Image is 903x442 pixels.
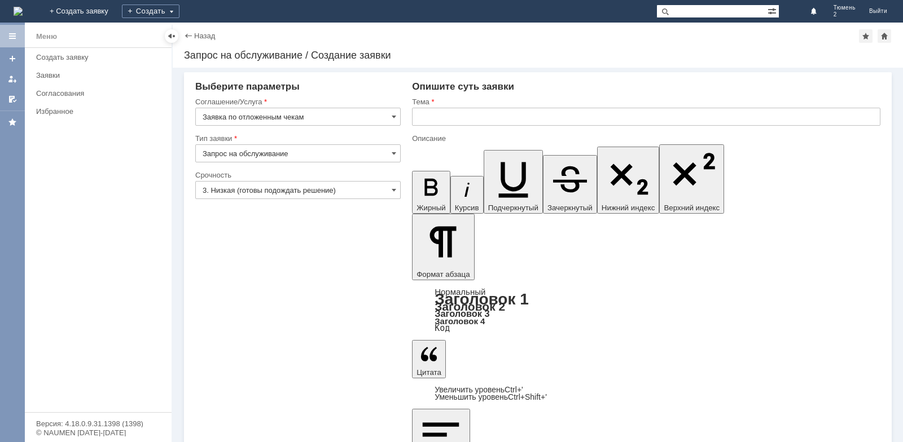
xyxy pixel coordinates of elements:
button: Цитата [412,340,446,378]
div: Формат абзаца [412,288,880,332]
span: Формат абзаца [417,270,470,279]
a: Заголовок 1 [435,290,529,308]
a: Decrease [435,392,547,401]
button: Подчеркнутый [484,150,543,214]
a: Код [435,323,450,333]
div: Тип заявки [195,135,398,142]
div: Скрыть меню [165,29,178,43]
div: Заявки [36,71,165,79]
button: Зачеркнутый [543,155,597,214]
div: Создать [122,5,179,18]
a: Согласования [32,85,169,102]
span: Зачеркнутый [547,204,593,212]
a: Increase [435,385,523,394]
div: Описание [412,135,878,142]
div: Избранное [36,107,152,116]
a: Заявки [32,67,169,84]
span: Нижний индекс [602,204,655,212]
span: Цитата [417,368,441,377]
img: logo [14,7,23,16]
button: Нижний индекс [597,147,660,214]
a: Создать заявку [3,50,21,68]
div: Срочность [195,171,398,179]
div: Тема [412,98,878,105]
span: Подчеркнутый [488,204,538,212]
button: Жирный [412,171,450,214]
span: Опишите суть заявки [412,81,514,92]
button: Формат абзаца [412,214,474,280]
a: Создать заявку [32,48,169,66]
div: Соглашение/Услуга [195,98,398,105]
span: Курсив [455,204,479,212]
div: Меню [36,30,57,43]
div: Версия: 4.18.0.9.31.1398 (1398) [36,420,160,427]
span: Выберите параметры [195,81,300,92]
div: Запрос на обслуживание / Создание заявки [184,50,892,61]
div: Добавить в избранное [859,29,873,43]
button: Курсив [450,176,484,214]
div: Цитата [412,386,880,401]
a: Нормальный [435,287,485,297]
a: Мои согласования [3,90,21,108]
span: Расширенный поиск [768,5,779,16]
div: Согласования [36,89,165,98]
span: Верхний индекс [664,204,720,212]
a: Заголовок 3 [435,308,489,319]
a: Перейти на домашнюю страницу [14,7,23,16]
div: Сделать домашней страницей [878,29,891,43]
a: Заголовок 2 [435,300,505,313]
span: Тюмень [834,5,856,11]
button: Верхний индекс [659,144,724,214]
span: Ctrl+' [505,385,523,394]
a: Мои заявки [3,70,21,88]
span: Ctrl+Shift+' [508,392,547,401]
a: Назад [194,32,215,40]
div: Создать заявку [36,53,165,61]
div: © NAUMEN [DATE]-[DATE] [36,429,160,436]
span: Жирный [417,204,446,212]
span: 2 [834,11,856,18]
a: Заголовок 4 [435,316,485,326]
